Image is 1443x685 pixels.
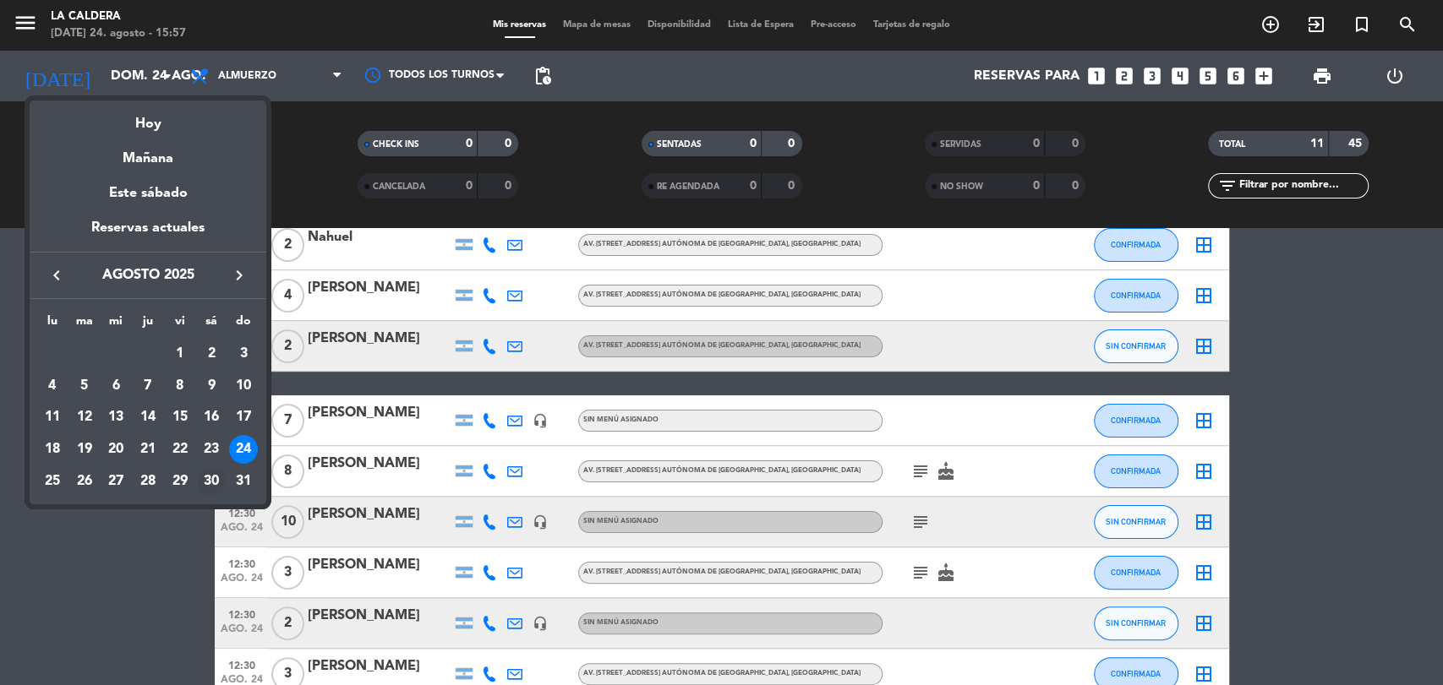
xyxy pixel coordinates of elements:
div: 30 [197,467,226,496]
td: 28 de agosto de 2025 [132,465,164,497]
div: 17 [229,404,258,432]
th: sábado [196,312,228,338]
div: 11 [38,404,67,432]
div: 13 [101,404,130,432]
div: 19 [70,435,99,464]
div: Reservas actuales [30,217,266,252]
div: 22 [166,435,194,464]
div: 23 [197,435,226,464]
th: miércoles [100,312,132,338]
div: 14 [134,404,162,432]
td: 29 de agosto de 2025 [164,465,196,497]
div: 27 [101,467,130,496]
td: 24 de agosto de 2025 [227,433,260,465]
td: 14 de agosto de 2025 [132,402,164,434]
span: agosto 2025 [72,264,224,286]
div: 10 [229,372,258,400]
div: 2 [197,340,226,368]
div: Mañana [30,135,266,170]
td: 1 de agosto de 2025 [164,338,196,370]
div: 6 [101,372,130,400]
td: 31 de agosto de 2025 [227,465,260,497]
td: 9 de agosto de 2025 [196,370,228,402]
td: 10 de agosto de 2025 [227,370,260,402]
th: lunes [36,312,68,338]
td: 21 de agosto de 2025 [132,433,164,465]
td: 7 de agosto de 2025 [132,370,164,402]
div: 12 [70,404,99,432]
div: 20 [101,435,130,464]
td: 22 de agosto de 2025 [164,433,196,465]
button: keyboard_arrow_left [41,264,72,286]
div: 3 [229,340,258,368]
th: viernes [164,312,196,338]
td: 18 de agosto de 2025 [36,433,68,465]
i: keyboard_arrow_left [46,265,67,285]
td: 16 de agosto de 2025 [196,402,228,434]
td: 30 de agosto de 2025 [196,465,228,497]
div: 25 [38,467,67,496]
td: 6 de agosto de 2025 [100,370,132,402]
div: 16 [197,404,226,432]
div: 31 [229,467,258,496]
td: 13 de agosto de 2025 [100,402,132,434]
div: 4 [38,372,67,400]
td: 17 de agosto de 2025 [227,402,260,434]
div: 8 [166,372,194,400]
td: 8 de agosto de 2025 [164,370,196,402]
div: 24 [229,435,258,464]
div: 1 [166,340,194,368]
td: 2 de agosto de 2025 [196,338,228,370]
i: keyboard_arrow_right [229,265,249,285]
td: 15 de agosto de 2025 [164,402,196,434]
div: 15 [166,404,194,432]
td: 27 de agosto de 2025 [100,465,132,497]
div: Este sábado [30,170,266,217]
div: 29 [166,467,194,496]
td: 3 de agosto de 2025 [227,338,260,370]
div: 28 [134,467,162,496]
div: Hoy [30,101,266,135]
td: 19 de agosto de 2025 [68,433,101,465]
div: 18 [38,435,67,464]
td: 5 de agosto de 2025 [68,370,101,402]
th: martes [68,312,101,338]
td: AGO. [36,338,164,370]
td: 4 de agosto de 2025 [36,370,68,402]
div: 7 [134,372,162,400]
button: keyboard_arrow_right [224,264,254,286]
div: 9 [197,372,226,400]
div: 5 [70,372,99,400]
div: 21 [134,435,162,464]
td: 12 de agosto de 2025 [68,402,101,434]
th: domingo [227,312,260,338]
td: 25 de agosto de 2025 [36,465,68,497]
td: 20 de agosto de 2025 [100,433,132,465]
td: 26 de agosto de 2025 [68,465,101,497]
td: 23 de agosto de 2025 [196,433,228,465]
th: jueves [132,312,164,338]
div: 26 [70,467,99,496]
td: 11 de agosto de 2025 [36,402,68,434]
